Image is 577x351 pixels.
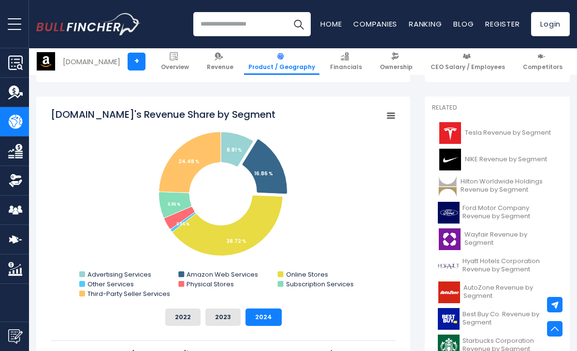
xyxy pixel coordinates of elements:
a: Go to homepage [36,13,140,35]
button: Search [287,12,311,36]
a: Wayfair Revenue by Segment [432,226,563,253]
tspan: [DOMAIN_NAME]'s Revenue Share by Segment [51,108,275,121]
a: Companies [353,19,397,29]
img: F logo [438,202,460,224]
span: Product / Geography [248,63,315,71]
span: Revenue [207,63,233,71]
button: 2022 [165,309,201,326]
img: AZO logo [438,281,461,303]
img: NKE logo [438,149,462,170]
a: Ford Motor Company Revenue by Segment [432,199,563,226]
span: Financials [330,63,362,71]
a: CEO Salary / Employees [426,48,509,75]
span: Overview [161,63,189,71]
tspan: 16.86 % [254,170,273,177]
a: Login [531,12,570,36]
img: Ownership [8,173,23,188]
img: BBY logo [438,308,460,330]
tspan: 8.81 % [227,146,242,154]
img: H logo [438,255,460,277]
a: Hilton Worldwide Holdings Revenue by Segment [432,173,563,199]
span: Wayfair Revenue by Segment [464,231,557,247]
tspan: 24.48 % [178,158,200,165]
span: Ford Motor Company Revenue by Segment [462,204,557,221]
img: W logo [438,228,462,250]
a: Product / Geography [244,48,319,75]
text: Physical Stores [187,280,234,289]
span: Competitors [523,63,563,71]
span: Hilton Worldwide Holdings Revenue by Segment [461,178,557,194]
text: Other Services [87,280,134,289]
a: Revenue [202,48,238,75]
a: Competitors [519,48,567,75]
span: AutoZone Revenue by Segment [463,284,557,300]
a: Hyatt Hotels Corporation Revenue by Segment [432,253,563,279]
button: 2024 [245,309,282,326]
span: Tesla Revenue by Segment [465,129,551,137]
img: TSLA logo [438,122,462,144]
a: Tesla Revenue by Segment [432,120,563,146]
p: Related [432,104,563,112]
a: Financials [326,48,366,75]
tspan: 6.96 % [168,202,180,207]
a: Ranking [409,19,442,29]
a: NIKE Revenue by Segment [432,146,563,173]
span: Hyatt Hotels Corporation Revenue by Segment [462,257,557,274]
a: Register [485,19,519,29]
text: Advertising Services [87,270,151,279]
span: Ownership [380,63,413,71]
text: Online Stores [286,270,328,279]
text: Subscription Services [286,280,354,289]
a: Ownership [375,48,417,75]
a: Home [320,19,342,29]
tspan: 38.72 % [227,238,246,245]
text: Third-Party Seller Services [87,289,170,298]
span: NIKE Revenue by Segment [465,155,547,164]
a: AutoZone Revenue by Segment [432,279,563,306]
span: CEO Salary / Employees [431,63,505,71]
text: Amazon Web Services [187,270,258,279]
a: Blog [453,19,474,29]
svg: Amazon.com's Revenue Share by Segment [51,108,396,301]
img: AMZN logo [37,52,55,70]
button: 2023 [205,309,241,326]
tspan: 0.85 % [176,222,189,227]
a: + [128,53,145,70]
img: HLT logo [438,175,458,197]
img: Bullfincher logo [36,13,141,35]
div: [DOMAIN_NAME] [63,56,120,67]
a: Best Buy Co. Revenue by Segment [432,306,563,332]
a: Overview [157,48,193,75]
span: Best Buy Co. Revenue by Segment [462,310,557,327]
